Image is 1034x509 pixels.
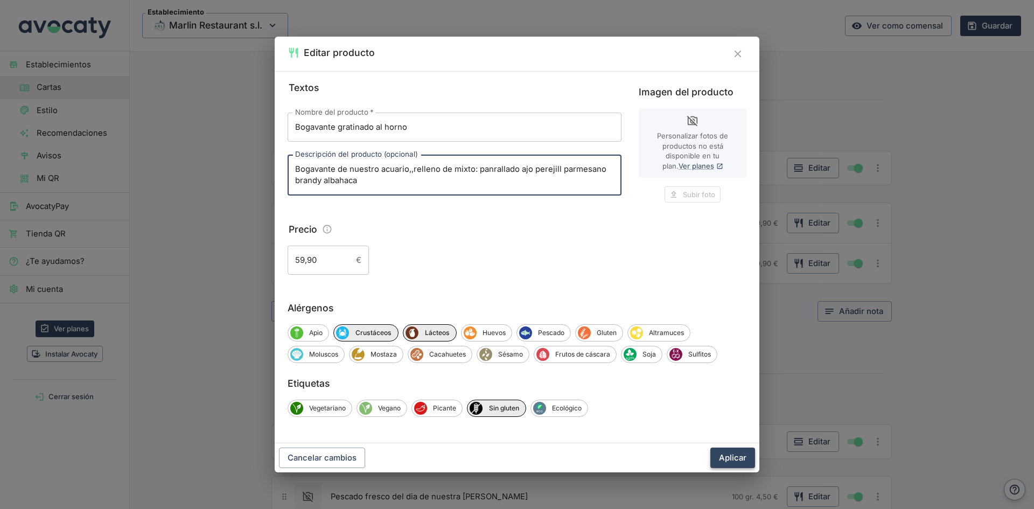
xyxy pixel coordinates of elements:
[710,448,755,468] button: Aplicar
[477,328,512,338] span: Huevos
[359,402,372,415] span: Vegano
[423,350,472,359] span: Cacahuetes
[408,346,472,363] div: CacahuetesCacahuetes
[319,221,335,237] button: Información sobre edición de precios
[549,350,616,359] span: Frutos de cáscara
[682,350,717,359] span: Sulfitos
[418,328,456,338] span: Lácteos
[533,402,546,415] span: Ecológico
[288,246,352,275] input: Precio
[303,328,329,338] span: Apio
[295,107,373,117] label: Nombre del producto
[630,326,643,339] span: Altramuces
[637,350,662,359] span: Soja
[288,80,320,95] legend: Textos
[621,346,662,363] div: SojaSoja
[477,346,529,363] div: SésamoSésamo
[349,328,398,338] span: Crustáceos
[639,85,746,100] label: Imagen del producto
[479,348,492,361] span: Sésamo
[534,346,617,363] div: Frutos de cáscaraFrutos de cáscara
[461,324,512,341] div: HuevosHuevos
[357,400,407,417] div: VeganoVegano
[410,348,423,361] span: Cacahuetes
[669,348,682,361] span: Sulfitos
[288,400,352,417] div: VegetarianoVegetariano
[333,324,399,341] div: CrustáceosCrustáceos
[624,348,637,361] span: Soja
[288,376,746,391] label: Etiquetas
[575,324,623,341] div: GlutenGluten
[304,45,375,60] h2: Editar producto
[303,403,352,413] span: Vegetariano
[336,326,349,339] span: Crustáceos
[532,328,570,338] span: Pescado
[290,348,303,361] span: Moluscos
[643,328,690,338] span: Altramuces
[352,348,365,361] span: Mostaza
[679,162,723,170] a: Ver planes
[303,350,344,359] span: Moluscos
[349,346,403,363] div: MostazaMostaza
[516,324,571,341] div: PescadoPescado
[470,402,483,415] span: Sin gluten
[290,326,303,339] span: Apio
[519,326,532,339] span: Pescado
[530,400,588,417] div: EcológicoEcológico
[288,346,345,363] div: MoluscosMoluscos
[467,400,526,417] div: Sin glutenSin gluten
[365,350,403,359] span: Mostaza
[406,326,418,339] span: Lácteos
[492,350,529,359] span: Sésamo
[290,402,303,415] span: Vegetariano
[627,324,690,341] div: AltramucesAltramuces
[645,127,740,171] p: Personalizar fotos de productos no está disponible en tu plan.
[464,326,477,339] span: Huevos
[483,403,526,413] span: Sin gluten
[279,448,365,468] button: Cancelar cambios
[427,403,462,413] span: Picante
[591,328,623,338] span: Gluten
[288,324,329,341] div: ApioApio
[729,45,746,62] button: Cerrar
[403,324,457,341] div: LácteosLácteos
[295,149,418,159] label: Descripción del producto (opcional)
[414,402,427,415] span: Picante
[546,403,588,413] span: Ecológico
[667,346,717,363] div: SulfitosSulfitos
[372,403,407,413] span: Vegano
[295,164,614,187] textarea: Bogavante de nuestro acuario,,relleno de mixto: panrallado ajo perejill parmesano brandy albahaca
[288,222,318,237] legend: Precio
[578,326,591,339] span: Gluten
[288,301,746,316] label: Alérgenos
[536,348,549,361] span: Frutos de cáscara
[411,400,463,417] div: PicantePicante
